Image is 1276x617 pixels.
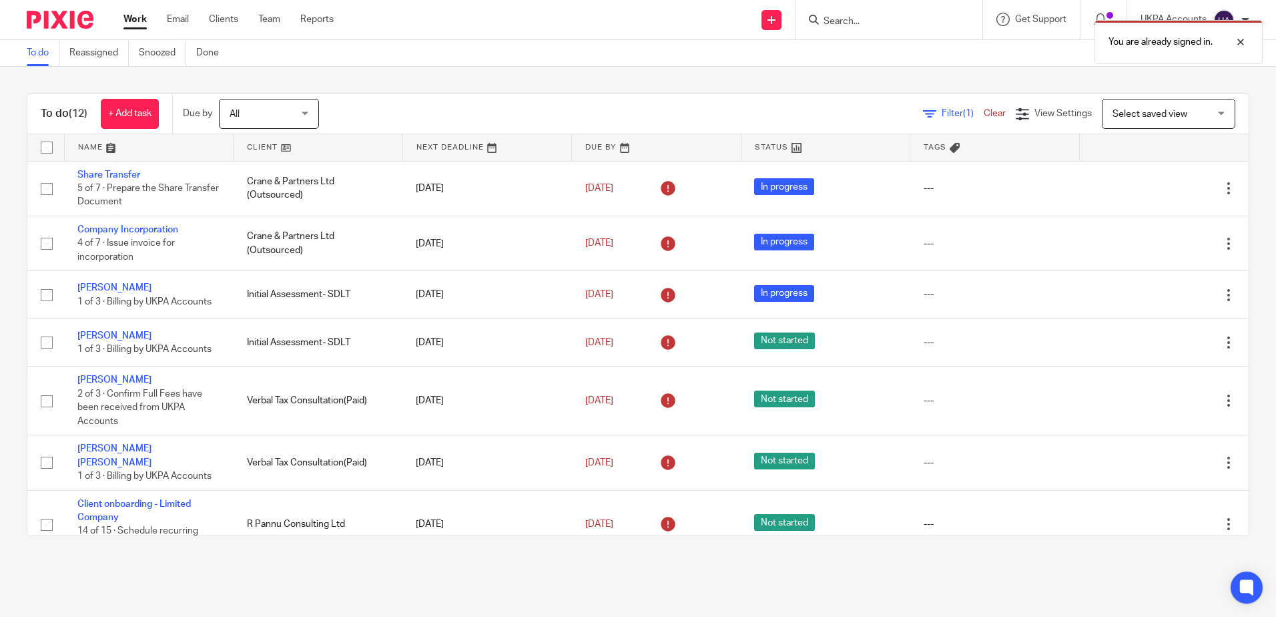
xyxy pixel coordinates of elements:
[258,13,280,26] a: Team
[585,184,613,193] span: [DATE]
[300,13,334,26] a: Reports
[77,331,151,341] a: [PERSON_NAME]
[27,40,59,66] a: To do
[196,40,229,66] a: Done
[234,319,403,366] td: Initial Assessment- SDLT
[27,11,93,29] img: Pixie
[77,225,178,234] a: Company Incorporation
[183,107,212,120] p: Due by
[234,367,403,435] td: Verbal Tax Consultation(Paid)
[924,288,1066,301] div: ---
[101,99,159,129] a: + Add task
[754,234,814,250] span: In progress
[402,490,572,559] td: [DATE]
[139,40,186,66] a: Snoozed
[402,216,572,270] td: [DATE]
[77,526,198,550] span: 14 of 15 · Schedule recurring invoice in Xero by accounts
[77,239,175,262] span: 4 of 7 · Issue invoice for incorporation
[77,170,140,180] a: Share Transfer
[585,338,613,347] span: [DATE]
[585,396,613,405] span: [DATE]
[402,161,572,216] td: [DATE]
[77,499,191,522] a: Client onboarding - Limited Company
[924,237,1066,250] div: ---
[77,471,212,481] span: 1 of 3 · Billing by UKPA Accounts
[1213,9,1235,31] img: svg%3E
[234,435,403,490] td: Verbal Tax Consultation(Paid)
[209,13,238,26] a: Clients
[1108,35,1213,49] p: You are already signed in.
[77,297,212,306] span: 1 of 3 · Billing by UKPA Accounts
[754,333,815,349] span: Not started
[77,345,212,354] span: 1 of 3 · Billing by UKPA Accounts
[924,394,1066,407] div: ---
[1034,109,1092,118] span: View Settings
[963,109,974,118] span: (1)
[123,13,147,26] a: Work
[41,107,87,121] h1: To do
[924,144,946,151] span: Tags
[234,490,403,559] td: R Pannu Consulting Ltd
[924,336,1066,349] div: ---
[585,239,613,248] span: [DATE]
[230,110,240,119] span: All
[69,108,87,119] span: (12)
[924,182,1066,195] div: ---
[585,520,613,529] span: [DATE]
[984,109,1006,118] a: Clear
[234,271,403,319] td: Initial Assessment- SDLT
[402,367,572,435] td: [DATE]
[585,290,613,299] span: [DATE]
[402,435,572,490] td: [DATE]
[402,319,572,366] td: [DATE]
[77,389,202,426] span: 2 of 3 · Confirm Full Fees have been received from UKPA Accounts
[585,458,613,467] span: [DATE]
[77,283,151,292] a: [PERSON_NAME]
[754,453,815,469] span: Not started
[1112,110,1187,119] span: Select saved view
[77,184,219,207] span: 5 of 7 · Prepare the Share Transfer Document
[754,178,814,195] span: In progress
[924,518,1066,531] div: ---
[167,13,189,26] a: Email
[69,40,129,66] a: Reassigned
[402,271,572,319] td: [DATE]
[754,514,815,531] span: Not started
[77,444,151,467] a: [PERSON_NAME] [PERSON_NAME]
[754,391,815,407] span: Not started
[77,375,151,385] a: [PERSON_NAME]
[924,456,1066,469] div: ---
[942,109,984,118] span: Filter
[234,216,403,270] td: Crane & Partners Ltd (Outsourced)
[754,285,814,302] span: In progress
[234,161,403,216] td: Crane & Partners Ltd (Outsourced)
